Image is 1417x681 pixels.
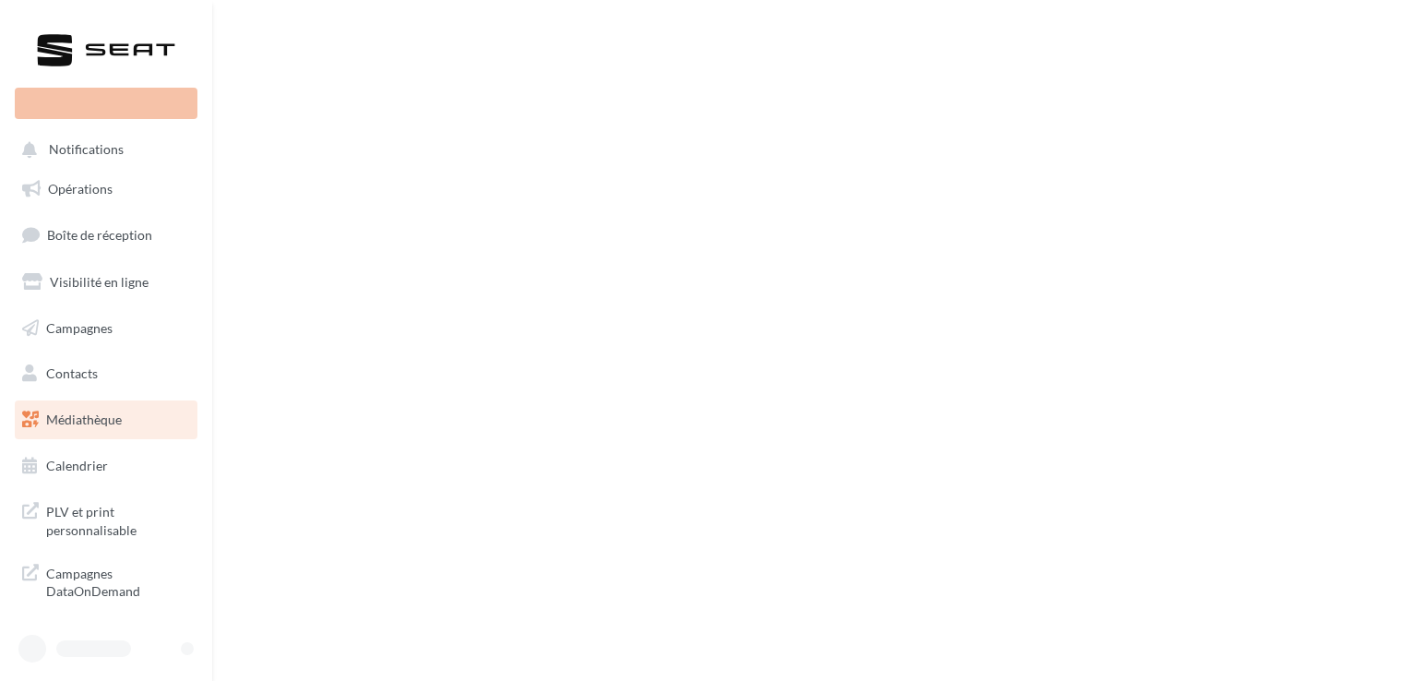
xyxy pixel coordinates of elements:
[49,142,124,158] span: Notifications
[47,227,152,243] span: Boîte de réception
[46,412,122,427] span: Médiathèque
[11,170,201,209] a: Opérations
[11,400,201,439] a: Médiathèque
[50,274,149,290] span: Visibilité en ligne
[11,309,201,348] a: Campagnes
[11,554,201,608] a: Campagnes DataOnDemand
[46,365,98,381] span: Contacts
[46,561,190,601] span: Campagnes DataOnDemand
[46,319,113,335] span: Campagnes
[46,499,190,539] span: PLV et print personnalisable
[11,263,201,302] a: Visibilité en ligne
[46,458,108,473] span: Calendrier
[11,354,201,393] a: Contacts
[11,447,201,485] a: Calendrier
[15,88,197,119] div: Nouvelle campagne
[48,181,113,197] span: Opérations
[11,492,201,546] a: PLV et print personnalisable
[11,215,201,255] a: Boîte de réception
